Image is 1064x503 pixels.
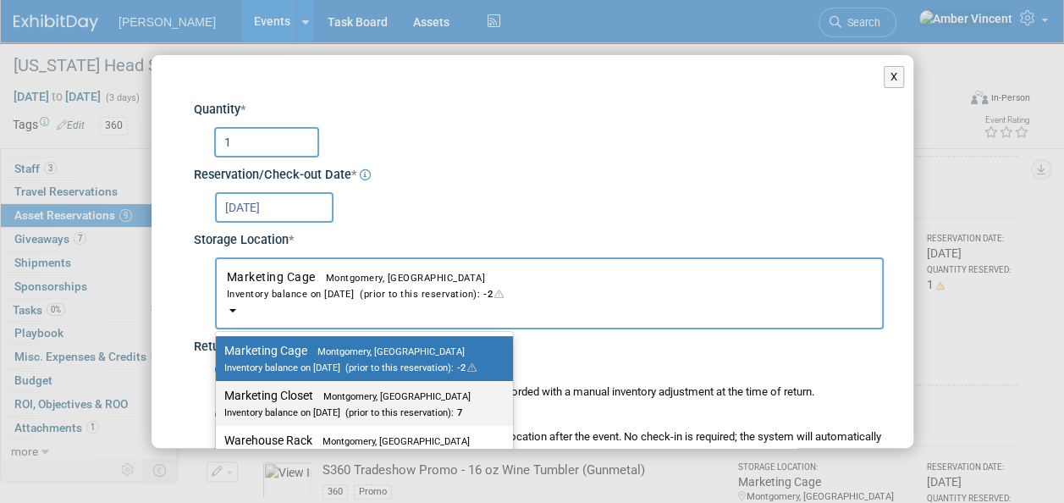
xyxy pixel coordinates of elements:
label: Marketing Cage [224,340,496,378]
div: Storage Location [194,227,884,250]
div: Reservation/Check-out Date [194,162,884,185]
div: Inventory balance on [DATE] (prior to this reservation): [224,359,479,375]
label: Marketing Closet [224,384,496,423]
input: Reservation Date [215,192,334,223]
span: 7 [454,407,462,418]
label: Warehouse Rack [224,429,496,467]
span: -2 [480,289,507,300]
span: Montgomery, [GEOGRAPHIC_DATA] [307,346,465,357]
div: Inventory balance on [DATE] (prior to this reservation): [227,285,872,301]
div: After the event, any items returned to storage can be recorded with a manual inventory adjustment... [215,380,884,401]
div: All checked-out items will return to the original storage location after the event. No check-in i... [240,429,884,462]
span: Marketing Cage [227,270,872,301]
div: Quantity [194,102,884,119]
span: Montgomery, [GEOGRAPHIC_DATA] [316,273,486,284]
span: Montgomery, [GEOGRAPHIC_DATA] [313,391,471,402]
span: -2 [454,362,479,373]
div: Inventory balance on [DATE] (prior to this reservation): [224,404,479,420]
button: X [884,66,905,88]
div: Return to Storage / Check-in [194,334,884,357]
span: Montgomery, [GEOGRAPHIC_DATA] [312,436,470,447]
button: Marketing CageMontgomery, [GEOGRAPHIC_DATA]Inventory balance on [DATE] (prior to this reservation... [215,257,884,329]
